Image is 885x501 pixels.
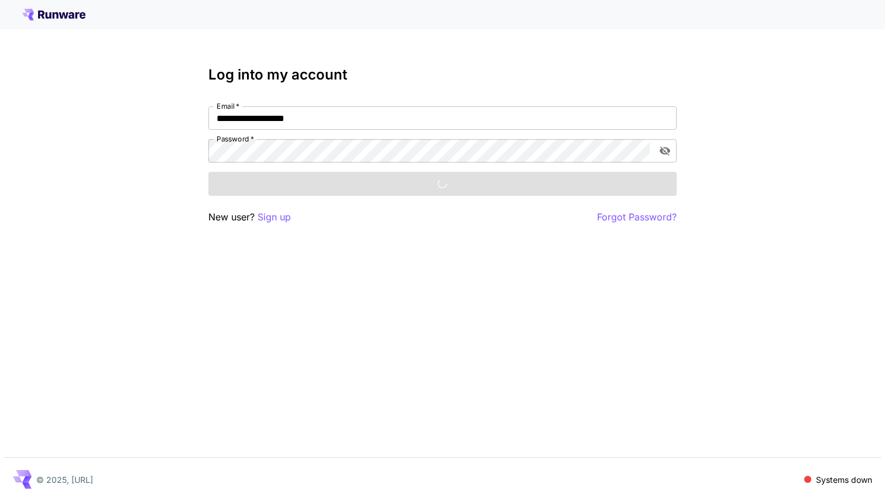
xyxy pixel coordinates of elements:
p: © 2025, [URL] [36,474,93,486]
button: Sign up [258,210,291,224]
label: Password [217,134,254,144]
button: Forgot Password? [597,210,677,224]
p: New user? [208,210,291,224]
label: Email [217,101,239,111]
p: Systems down [816,474,872,486]
h3: Log into my account [208,67,677,83]
button: toggle password visibility [654,140,675,161]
